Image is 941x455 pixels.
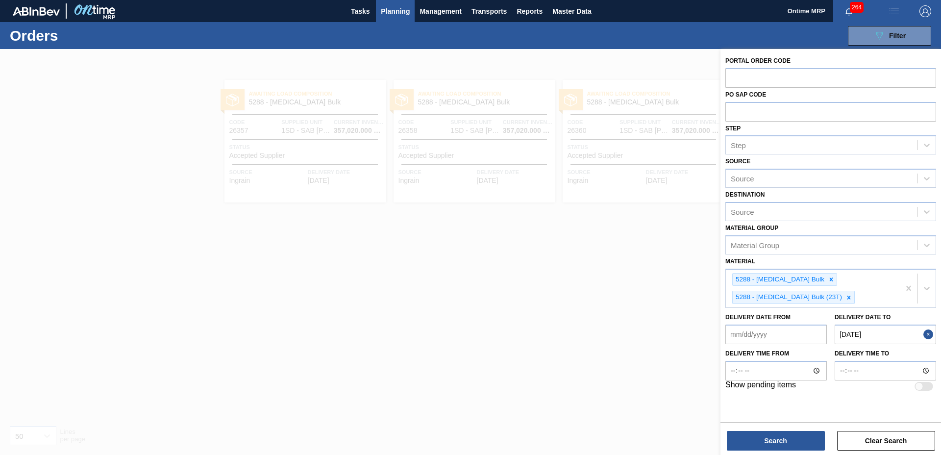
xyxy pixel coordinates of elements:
[731,207,754,216] div: Source
[725,380,796,392] label: Show pending items
[835,325,936,344] input: mm/dd/yyyy
[733,291,843,303] div: 5288 - [MEDICAL_DATA] Bulk (23T)
[471,5,507,17] span: Transports
[552,5,591,17] span: Master Data
[833,4,865,18] button: Notifications
[725,347,827,361] label: Delivery time from
[517,5,543,17] span: Reports
[733,274,826,286] div: 5288 - [MEDICAL_DATA] Bulk
[725,91,766,98] label: PO SAP Code
[13,7,60,16] img: TNhmsLtSVTkK8tSr43FrP2fwEKptu5GPRR3wAAAABJRU5ErkJggg==
[725,191,765,198] label: Destination
[381,5,410,17] span: Planning
[923,325,936,344] button: Close
[889,32,906,40] span: Filter
[725,325,827,344] input: mm/dd/yyyy
[835,314,891,321] label: Delivery Date to
[725,314,791,321] label: Delivery Date from
[725,57,791,64] label: Portal Order Code
[420,5,462,17] span: Management
[835,347,936,361] label: Delivery time to
[731,241,779,249] div: Material Group
[10,30,156,41] h1: Orders
[725,258,755,265] label: Material
[888,5,900,17] img: userActions
[725,125,741,132] label: Step
[731,175,754,183] div: Source
[848,26,931,46] button: Filter
[349,5,371,17] span: Tasks
[850,2,864,13] span: 264
[919,5,931,17] img: Logout
[731,141,746,150] div: Step
[725,225,778,231] label: Material Group
[725,158,750,165] label: Source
